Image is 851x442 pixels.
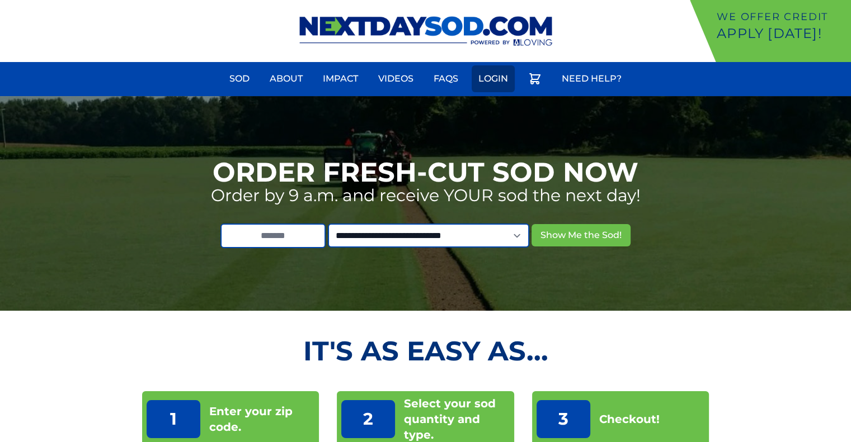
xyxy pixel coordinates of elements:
[717,9,847,25] p: We offer Credit
[263,65,309,92] a: About
[341,400,395,438] p: 2
[532,224,631,246] button: Show Me the Sod!
[209,403,315,435] p: Enter your zip code.
[599,411,660,427] p: Checkout!
[211,186,641,206] p: Order by 9 a.m. and receive YOUR sod the next day!
[316,65,365,92] a: Impact
[427,65,465,92] a: FAQs
[147,400,200,438] p: 1
[472,65,515,92] a: Login
[213,159,638,186] h1: Order Fresh-Cut Sod Now
[223,65,256,92] a: Sod
[372,65,420,92] a: Videos
[142,338,709,364] h2: It's as Easy As...
[717,25,847,42] p: Apply [DATE]!
[537,400,590,438] p: 3
[555,65,628,92] a: Need Help?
